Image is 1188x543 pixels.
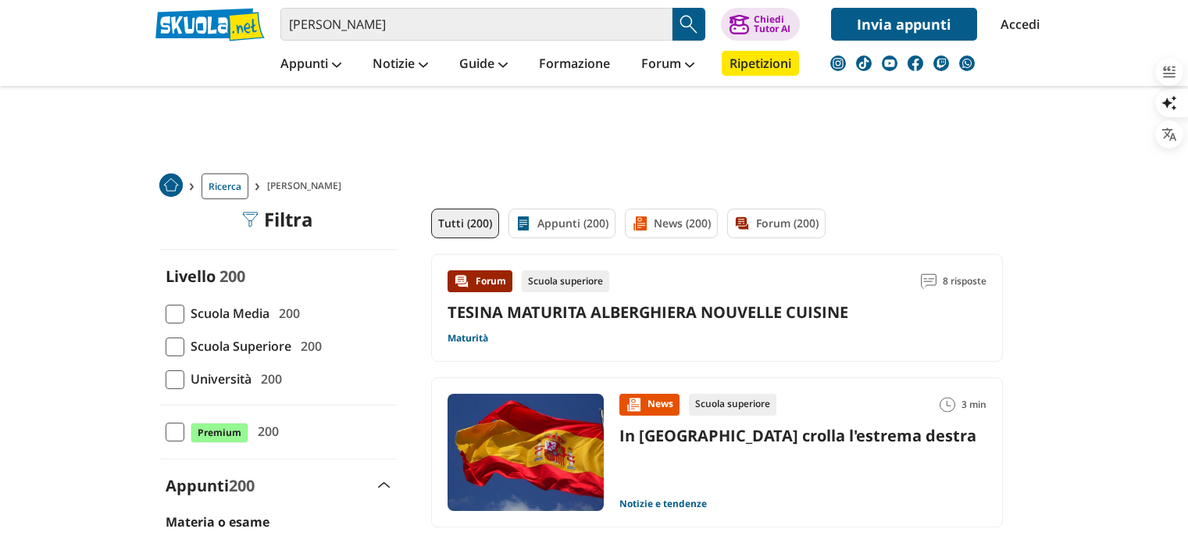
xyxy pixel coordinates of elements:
img: Cerca appunti, riassunti o versioni [677,13,701,36]
img: News contenuto [626,397,641,413]
img: Apri e chiudi sezione [378,482,391,488]
span: 8 risposte [943,270,986,292]
label: Materia o esame [166,513,269,530]
div: Filtra [242,209,313,230]
img: instagram [830,55,846,71]
a: Home [159,173,183,199]
img: Commenti lettura [921,273,936,289]
a: In [GEOGRAPHIC_DATA] crolla l'estrema destra [619,425,976,446]
a: News (200) [625,209,718,238]
label: Livello [166,266,216,287]
a: Maturità [448,332,488,345]
span: Premium [191,423,248,443]
a: Accedi [1001,8,1033,41]
a: Formazione [535,51,614,79]
span: 3 min [961,394,986,416]
a: Ripetizioni [722,51,799,76]
label: Appunti [166,475,255,496]
span: Scuola Superiore [184,336,291,356]
a: Appunti (200) [508,209,615,238]
div: Forum [448,270,512,292]
a: Notizie [369,51,432,79]
span: 200 [294,336,322,356]
img: Home [159,173,183,197]
span: 200 [255,369,282,389]
img: tiktok [856,55,872,71]
a: Ricerca [202,173,248,199]
a: Guide [455,51,512,79]
div: Chiedi Tutor AI [754,15,790,34]
img: WhatsApp [959,55,975,71]
img: youtube [882,55,897,71]
span: Scuola Media [184,303,269,323]
a: Appunti [276,51,345,79]
button: ChiediTutor AI [721,8,800,41]
img: News filtro contenuto [632,216,648,231]
div: Scuola superiore [522,270,609,292]
span: [PERSON_NAME] [267,173,348,199]
img: Immagine news [448,394,604,511]
div: Scuola superiore [689,394,776,416]
a: Notizie e tendenze [619,498,707,510]
span: 200 [219,266,245,287]
span: 200 [273,303,300,323]
img: twitch [933,55,949,71]
a: Tutti (200) [431,209,499,238]
img: Forum contenuto [454,273,469,289]
img: Appunti filtro contenuto [516,216,531,231]
img: facebook [908,55,923,71]
span: 200 [252,421,279,441]
input: Cerca appunti, riassunti o versioni [280,8,672,41]
div: News [619,394,680,416]
a: TESINA MATURITA ALBERGHIERA NOUVELLE CUISINE [448,302,848,323]
span: Università [184,369,252,389]
a: Forum (200) [727,209,826,238]
span: 200 [229,475,255,496]
img: Filtra filtri mobile [242,212,258,227]
a: Invia appunti [831,8,977,41]
img: Tempo lettura [940,397,955,413]
a: Forum [637,51,698,79]
button: Search Button [672,8,705,41]
img: Forum filtro contenuto [734,216,750,231]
